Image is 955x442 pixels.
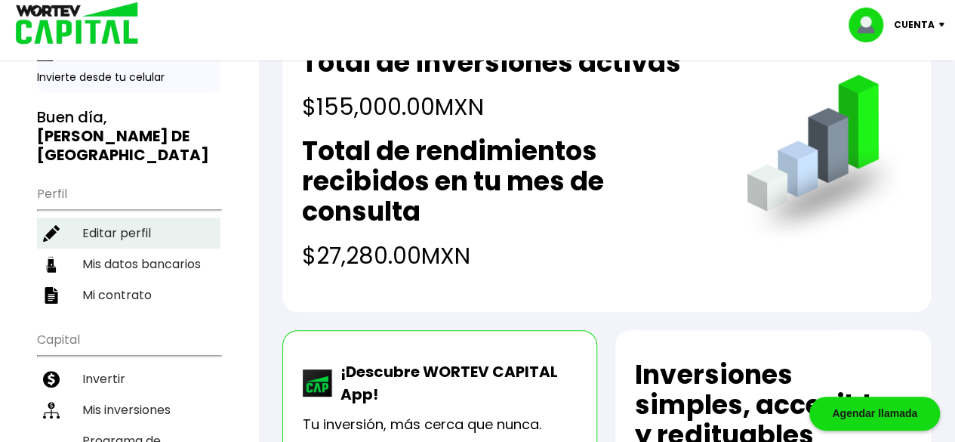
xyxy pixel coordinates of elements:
p: ¡Descubre WORTEV CAPITAL App! [333,360,578,406]
a: Editar perfil [37,218,220,249]
a: Mis inversiones [37,394,220,425]
a: Mi contrato [37,280,220,311]
img: grafica.516fef24.png [740,75,911,246]
h4: $27,280.00 MXN [302,239,716,273]
img: wortev-capital-app-icon [303,369,333,397]
img: editar-icon.952d3147.svg [43,225,60,242]
img: profile-image [849,8,894,42]
a: Mis datos bancarios [37,249,220,280]
p: Cuenta [894,14,935,36]
ul: Perfil [37,177,220,311]
h2: Total de rendimientos recibidos en tu mes de consulta [302,136,716,227]
div: Agendar llamada [809,397,940,431]
h4: $155,000.00 MXN [302,90,681,124]
img: contrato-icon.f2db500c.svg [43,287,60,304]
img: datos-icon.10cf9172.svg [43,256,60,273]
img: invertir-icon.b3b967d7.svg [43,371,60,388]
a: Invertir [37,363,220,394]
h2: Total de inversiones activas [302,48,681,78]
p: Invierte desde tu celular [37,70,220,85]
img: inversiones-icon.6695dc30.svg [43,402,60,419]
h3: Buen día, [37,108,220,165]
b: [PERSON_NAME] DE [GEOGRAPHIC_DATA] [37,125,209,165]
img: icon-down [935,23,955,27]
